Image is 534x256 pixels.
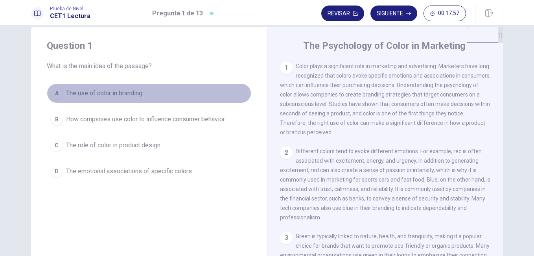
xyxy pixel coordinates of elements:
button: DThe emotional associations of specific colors. [47,161,251,181]
div: 1 [280,61,293,74]
span: The role of color in product design. [66,141,162,150]
button: BHow companies use color to influence consumer behavior. [47,109,251,129]
div: B [50,113,63,126]
span: Color plays a significant role in marketing and advertising. Marketers have long recognized that ... [280,63,491,135]
h4: The Psychology of Color in Marketing [303,39,466,52]
div: A [50,87,63,100]
h1: Pregunta 1 de 13 [152,9,203,18]
div: 3 [280,232,293,244]
h4: Question 1 [47,39,251,52]
button: AThe use of color in branding. [47,83,251,103]
div: D [50,165,63,178]
span: What is the main idea of the passage? [47,61,251,71]
button: 00:17:57 [424,6,466,21]
span: 00:17:57 [438,10,459,17]
h1: CET1 Lectura [50,11,90,21]
div: C [50,139,63,152]
button: CThe role of color in product design. [47,135,251,155]
span: How companies use color to influence consumer behavior. [66,115,226,124]
button: Siguiente [370,6,417,21]
div: 2 [280,147,293,159]
button: Revisar [321,6,364,21]
span: Different colors tend to evoke different emotions. For example, red is often associated with exci... [280,148,490,221]
span: The use of color in branding. [66,89,144,98]
span: Prueba de Nivel [50,6,90,11]
span: The emotional associations of specific colors. [66,167,193,176]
